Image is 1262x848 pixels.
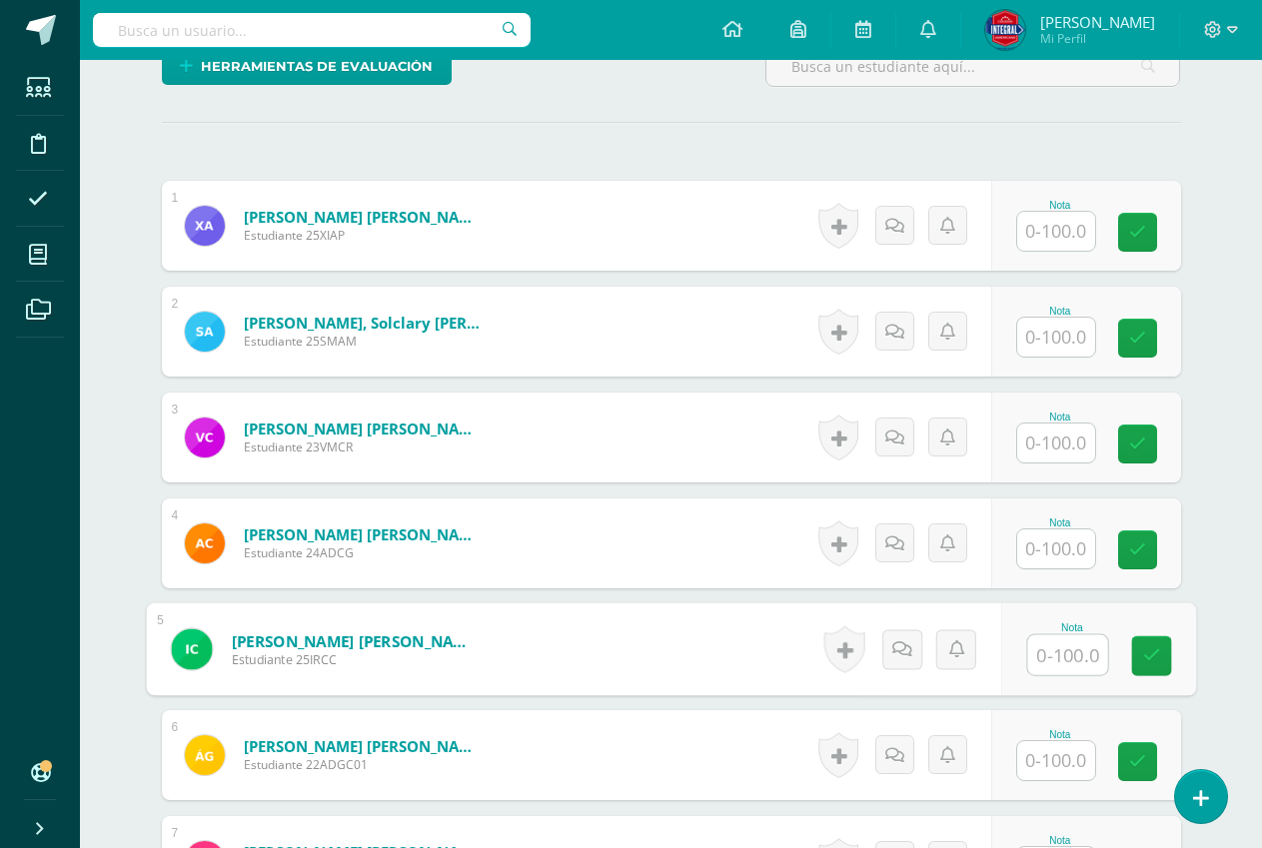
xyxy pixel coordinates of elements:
div: Nota [1016,835,1104,846]
a: [PERSON_NAME] [PERSON_NAME] [244,736,484,756]
div: Nota [1016,412,1104,423]
input: 0-100.0 [1027,635,1107,675]
input: 0-100.0 [1017,318,1095,357]
img: bcc17676471c1895a7c6cbaeff4d8b3b.png [171,628,212,669]
a: [PERSON_NAME] [PERSON_NAME] [244,207,484,227]
a: [PERSON_NAME] [PERSON_NAME] [231,630,478,651]
div: Nota [1026,622,1117,633]
input: Busca un usuario... [93,13,531,47]
div: Nota [1016,306,1104,317]
input: 0-100.0 [1017,529,1095,568]
span: Estudiante 22ADGC01 [244,756,484,773]
img: 15dc01920892cbdd602f487b169eeccb.png [185,523,225,563]
img: cdb52c1ce88c9a1c6e457a1b78548dfc.png [185,312,225,352]
a: [PERSON_NAME] [PERSON_NAME] [244,419,484,438]
img: f13dc2cf2884ab7a474128d11d9ad4aa.png [985,10,1025,50]
input: Busca un estudiante aquí... [766,47,1180,86]
span: Estudiante 23VMCR [244,438,484,455]
span: [PERSON_NAME] [1040,12,1155,32]
span: Estudiante 25IRCC [231,651,478,669]
a: [PERSON_NAME], Solclary [PERSON_NAME] [244,313,484,333]
a: [PERSON_NAME] [PERSON_NAME] [244,524,484,544]
span: Mi Perfil [1040,30,1155,47]
div: Nota [1016,200,1104,211]
div: Nota [1016,517,1104,528]
span: Estudiante 24ADCG [244,544,484,561]
div: Nota [1016,729,1104,740]
input: 0-100.0 [1017,212,1095,251]
input: 0-100.0 [1017,741,1095,780]
span: Estudiante 25XIAP [244,227,484,244]
span: Estudiante 25SMAM [244,333,484,350]
img: 5ee29aeaaaf222fd795ca05951251559.png [185,418,225,457]
a: Herramientas de evaluación [162,46,452,85]
input: 0-100.0 [1017,424,1095,462]
img: 1614a47dd219401e0aab496c0ace0717.png [185,206,225,246]
span: Herramientas de evaluación [201,48,433,85]
img: 6910f8cccb2c27b2b23e2075f5ef7023.png [185,735,225,775]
